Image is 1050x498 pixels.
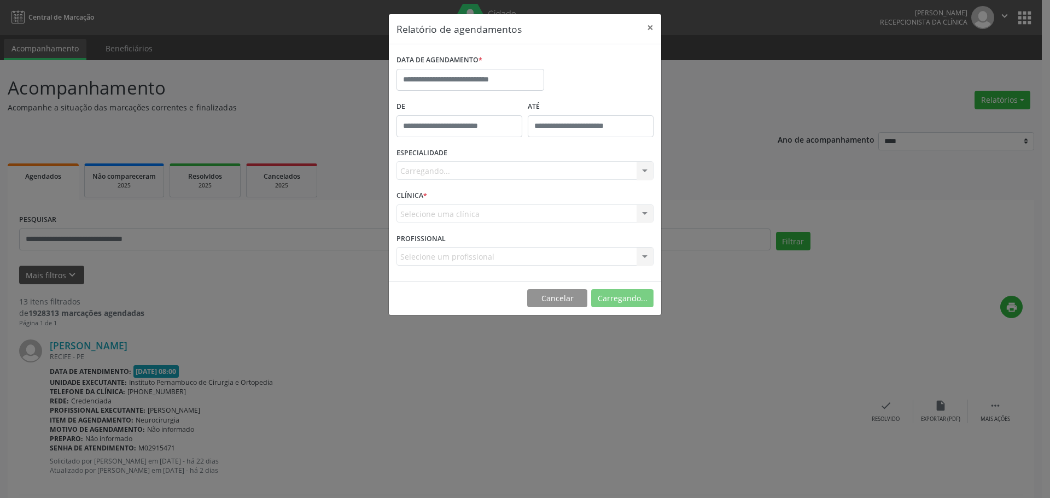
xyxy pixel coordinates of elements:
[639,14,661,41] button: Close
[396,98,522,115] label: De
[396,188,427,204] label: CLÍNICA
[528,98,654,115] label: ATÉ
[396,52,482,69] label: DATA DE AGENDAMENTO
[396,145,447,162] label: ESPECIALIDADE
[396,230,446,247] label: PROFISSIONAL
[527,289,587,308] button: Cancelar
[396,22,522,36] h5: Relatório de agendamentos
[591,289,654,308] button: Carregando...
